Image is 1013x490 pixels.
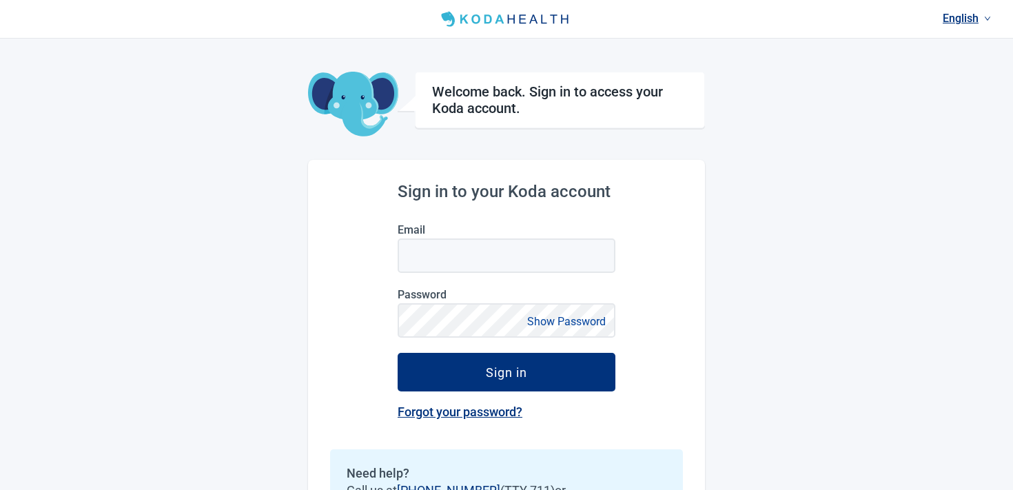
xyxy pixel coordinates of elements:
[398,353,615,391] button: Sign in
[486,365,527,379] div: Sign in
[436,8,577,30] img: Koda Health
[398,182,615,201] h2: Sign in to your Koda account
[937,7,996,30] a: Current language: English
[432,83,688,116] h1: Welcome back. Sign in to access your Koda account.
[347,466,666,480] h2: Need help?
[523,312,610,331] button: Show Password
[984,15,991,22] span: down
[398,288,615,301] label: Password
[308,72,398,138] img: Koda Elephant
[398,223,615,236] label: Email
[398,405,522,419] a: Forgot your password?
